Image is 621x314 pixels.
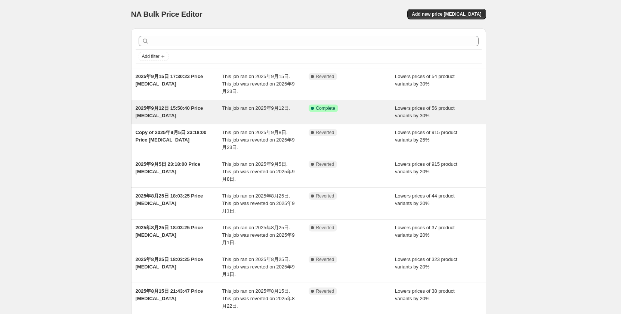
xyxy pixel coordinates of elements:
[222,193,294,214] span: This job ran on 2025年8月25日. This job was reverted on 2025年9月1日.
[316,288,334,294] span: Reverted
[395,225,455,238] span: Lowers prices of 37 product variants by 20%
[395,257,457,270] span: Lowers prices of 323 product variants by 20%
[395,161,457,174] span: Lowers prices of 915 product variants by 20%
[316,257,334,262] span: Reverted
[136,130,207,143] span: Copy of 2025年9月5日 23:18:00 Price [MEDICAL_DATA]
[136,288,203,301] span: 2025年8月15日 21:43:47 Price [MEDICAL_DATA]
[222,288,294,309] span: This job ran on 2025年8月15日. This job was reverted on 2025年8月22日.
[395,74,455,87] span: Lowers prices of 54 product variants by 30%
[131,10,203,18] span: NA Bulk Price Editor
[222,74,294,94] span: This job ran on 2025年9月15日. This job was reverted on 2025年9月23日.
[136,161,200,174] span: 2025年9月5日 23:18:00 Price [MEDICAL_DATA]
[222,130,294,150] span: This job ran on 2025年9月8日. This job was reverted on 2025年9月23日.
[395,288,455,301] span: Lowers prices of 38 product variants by 20%
[136,225,203,238] span: 2025年8月25日 18:03:25 Price [MEDICAL_DATA]
[142,53,160,59] span: Add filter
[412,11,481,17] span: Add new price [MEDICAL_DATA]
[222,105,290,111] span: This job ran on 2025年9月12日.
[136,257,203,270] span: 2025年8月25日 18:03:25 Price [MEDICAL_DATA]
[316,225,334,231] span: Reverted
[139,52,169,61] button: Add filter
[316,105,335,111] span: Complete
[395,130,457,143] span: Lowers prices of 915 product variants by 25%
[395,193,455,206] span: Lowers prices of 44 product variants by 20%
[136,193,203,206] span: 2025年8月25日 18:03:25 Price [MEDICAL_DATA]
[395,105,455,118] span: Lowers prices of 56 product variants by 30%
[316,130,334,136] span: Reverted
[316,193,334,199] span: Reverted
[136,74,203,87] span: 2025年9月15日 17:30:23 Price [MEDICAL_DATA]
[222,161,294,182] span: This job ran on 2025年9月5日. This job was reverted on 2025年9月8日.
[316,161,334,167] span: Reverted
[222,225,294,245] span: This job ran on 2025年8月25日. This job was reverted on 2025年9月1日.
[136,105,203,118] span: 2025年9月12日 15:50:40 Price [MEDICAL_DATA]
[407,9,486,19] button: Add new price [MEDICAL_DATA]
[316,74,334,80] span: Reverted
[222,257,294,277] span: This job ran on 2025年8月25日. This job was reverted on 2025年9月1日.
